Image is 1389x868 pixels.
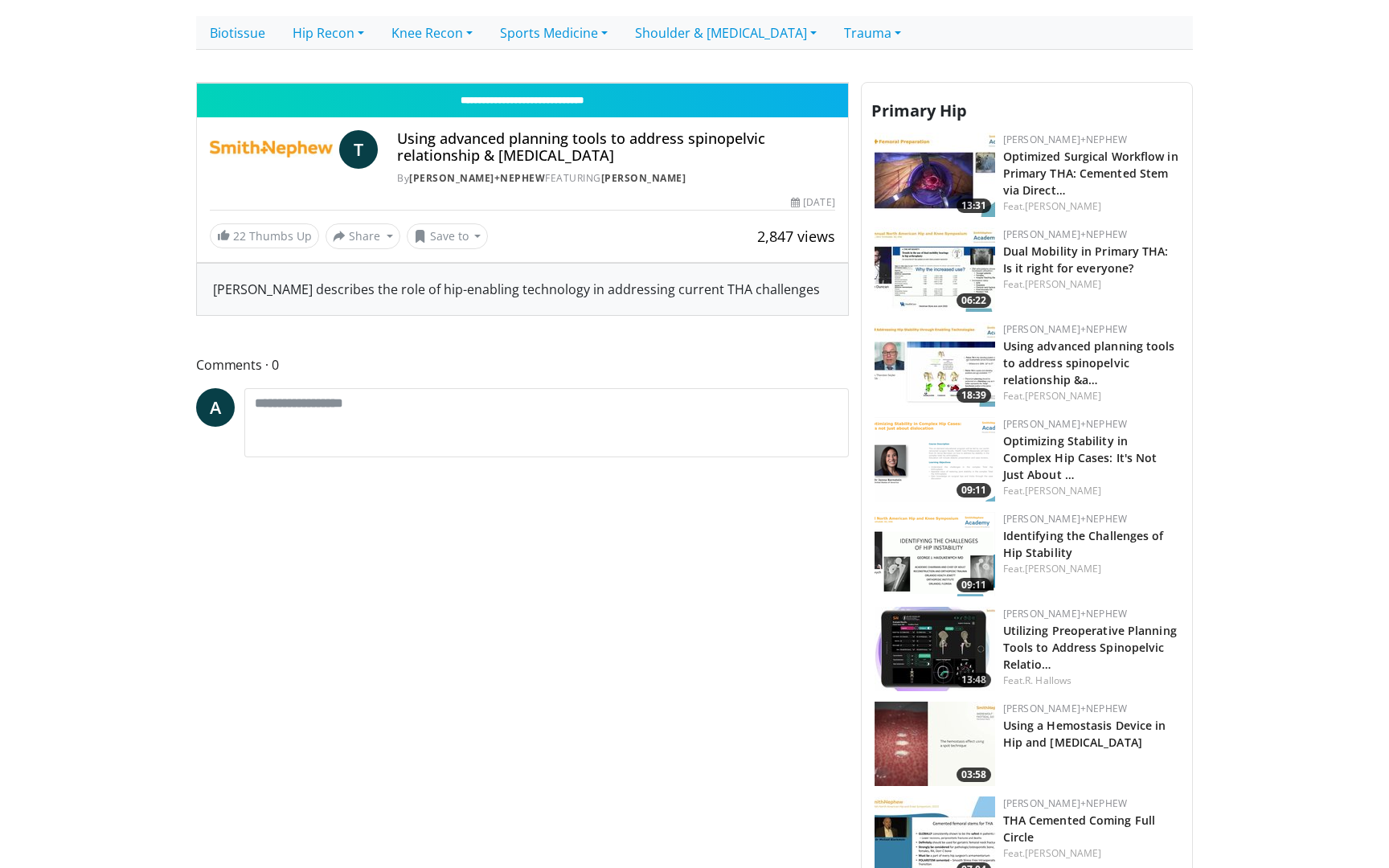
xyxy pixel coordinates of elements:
a: [PERSON_NAME] [1025,199,1101,213]
div: By FEATURING [397,171,834,186]
a: Knee Recon [378,16,486,50]
a: [PERSON_NAME] [601,171,686,185]
div: Feat. [1003,484,1179,498]
h4: Using advanced planning tools to address spinopelvic relationship & [MEDICAL_DATA] [397,130,834,165]
span: 18:39 [957,388,991,403]
a: [PERSON_NAME]+Nephew [1003,512,1127,526]
a: THA Cemented Coming Full Circle [1003,813,1155,845]
a: [PERSON_NAME]+Nephew [1003,417,1127,431]
a: [PERSON_NAME]+Nephew [1003,607,1127,620]
a: A [196,388,235,427]
img: 9160c634-2d56-4858-af5b-dba3c2d81ed2.150x105_q85_crop-smart_upscale.jpg [875,607,995,691]
span: 09:11 [957,578,991,592]
img: ca45bebe-5fc4-4b9b-9513-8f91197adb19.150x105_q85_crop-smart_upscale.jpg [875,227,995,312]
button: Share [326,223,400,249]
a: Utilizing Preoperative Planning Tools to Address Spinopelvic Relatio… [1003,623,1177,672]
a: Dual Mobility in Primary THA: Is it right for everyone? [1003,244,1169,276]
a: [PERSON_NAME] [1025,846,1101,860]
div: [PERSON_NAME] describes the role of hip-enabling technology in addressing current THA challenges [197,264,848,315]
button: Save to [407,223,489,249]
a: [PERSON_NAME]+Nephew [1003,133,1127,146]
div: Feat. [1003,846,1179,861]
a: [PERSON_NAME]+Nephew [409,171,545,185]
span: Primary Hip [871,100,967,121]
div: Feat. [1003,277,1179,292]
a: R. Hallows [1025,674,1071,687]
span: 2,847 views [757,227,835,246]
video-js: Video Player [197,83,848,84]
span: 13:31 [957,199,991,213]
div: Feat. [1003,674,1179,688]
div: Feat. [1003,389,1179,403]
a: [PERSON_NAME] [1025,562,1101,575]
a: [PERSON_NAME] [1025,389,1101,403]
a: Sports Medicine [486,16,621,50]
img: 0fcfa1b5-074a-41e4-bf3d-4df9b2562a6c.150x105_q85_crop-smart_upscale.jpg [875,133,995,217]
a: Trauma [830,16,915,50]
a: 09:11 [875,417,995,502]
span: 13:48 [957,673,991,687]
img: 2b75991a-5091-4b50-a4d4-22c94cd9efa0.150x105_q85_crop-smart_upscale.jpg [875,702,995,786]
a: Biotissue [196,16,279,50]
a: Using advanced planning tools to address spinopelvic relationship &a… [1003,338,1175,387]
span: 09:11 [957,483,991,497]
a: 06:22 [875,227,995,312]
span: 03:58 [957,768,991,782]
a: Shoulder & [MEDICAL_DATA] [621,16,830,50]
img: df5ab57a-2095-467a-91fc-636b3abea1f8.png.150x105_q85_crop-smart_upscale.png [875,512,995,596]
img: 781415e3-4312-4b44-b91f-90f5dce49941.150x105_q85_crop-smart_upscale.jpg [875,322,995,407]
a: 03:58 [875,702,995,786]
a: [PERSON_NAME]+Nephew [1003,322,1127,336]
a: 22 Thumbs Up [210,223,319,248]
a: 13:31 [875,133,995,217]
span: Comments 0 [196,354,849,375]
a: 13:48 [875,607,995,691]
img: 2cca93f5-0e0f-48d9-bc69-7394755c39ca.png.150x105_q85_crop-smart_upscale.png [875,417,995,502]
a: [PERSON_NAME]+Nephew [1003,227,1127,241]
span: 06:22 [957,293,991,308]
a: [PERSON_NAME] [1025,484,1101,497]
div: Feat. [1003,199,1179,214]
a: T [339,130,378,169]
span: 22 [233,228,246,244]
a: Using a Hemostasis Device in Hip and [MEDICAL_DATA] [1003,718,1166,750]
img: Smith+Nephew [210,130,333,169]
a: [PERSON_NAME]+Nephew [1003,702,1127,715]
div: Feat. [1003,562,1179,576]
a: [PERSON_NAME] [1025,277,1101,291]
a: 09:11 [875,512,995,596]
div: [DATE] [791,195,834,210]
a: 18:39 [875,322,995,407]
a: Optimizing Stability in Complex Hip Cases: It's Not Just About … [1003,433,1157,482]
a: Optimized Surgical Workflow in Primary THA: Cemented Stem via Direct… [1003,149,1178,198]
a: Hip Recon [279,16,378,50]
a: [PERSON_NAME]+Nephew [1003,796,1127,810]
a: Identifying the Challenges of Hip Stability [1003,528,1164,560]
